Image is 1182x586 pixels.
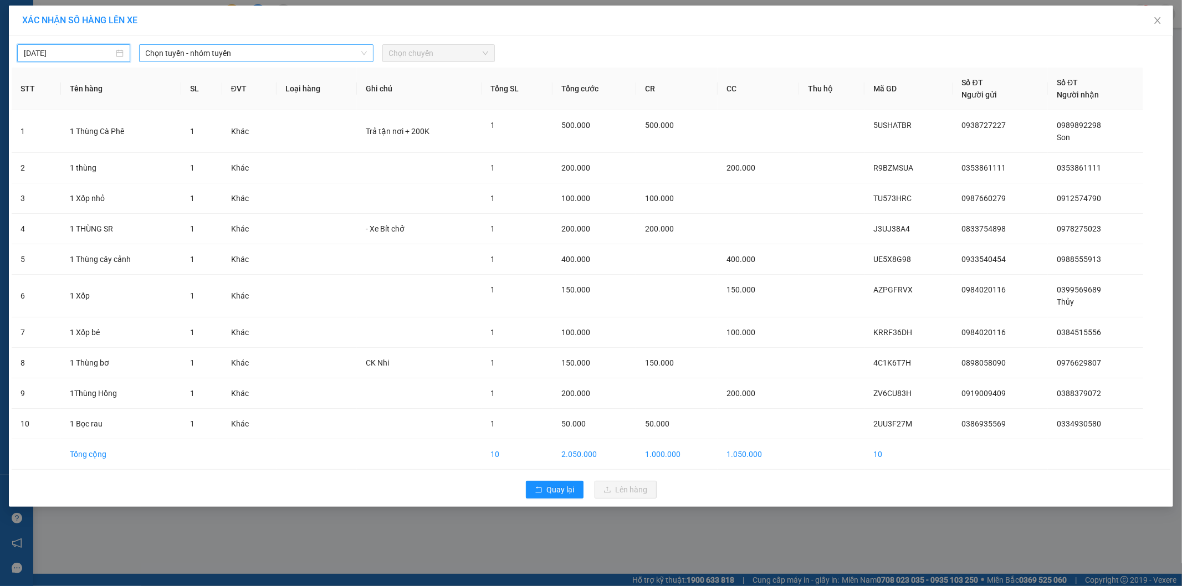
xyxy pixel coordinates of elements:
[962,78,983,87] span: Số ĐT
[1057,389,1101,398] span: 0388379072
[726,255,755,264] span: 400.000
[190,389,195,398] span: 1
[636,68,718,110] th: CR
[61,275,182,317] td: 1 Xốp
[561,285,590,294] span: 150.000
[12,110,61,153] td: 1
[1057,78,1078,87] span: Số ĐT
[561,194,590,203] span: 100.000
[1142,6,1173,37] button: Close
[61,378,182,409] td: 1Thùng Hồng
[636,439,718,470] td: 1.000.000
[726,163,755,172] span: 200.000
[962,389,1006,398] span: 0919009409
[190,328,195,337] span: 1
[61,409,182,439] td: 1 Bọc rau
[962,328,1006,337] span: 0984020116
[12,275,61,317] td: 6
[526,481,584,498] button: rollbackQuay lại
[491,121,495,130] span: 1
[645,419,669,428] span: 50.000
[491,285,495,294] span: 1
[222,244,277,275] td: Khác
[561,224,590,233] span: 200.000
[12,214,61,244] td: 4
[873,419,912,428] span: 2UU3F27M
[61,244,182,275] td: 1 Thùng cây cảnh
[1057,194,1101,203] span: 0912574790
[61,439,182,470] td: Tổng cộng
[12,153,61,183] td: 2
[873,224,910,233] span: J3UJ38A4
[552,68,637,110] th: Tổng cước
[962,419,1006,428] span: 0386935569
[1057,133,1070,142] span: Son
[190,224,195,233] span: 1
[962,121,1006,130] span: 0938727227
[962,224,1006,233] span: 0833754898
[491,358,495,367] span: 1
[61,317,182,348] td: 1 Xốp bé
[482,439,552,470] td: 10
[12,348,61,378] td: 8
[1057,163,1101,172] span: 0353861111
[222,183,277,214] td: Khác
[12,378,61,409] td: 9
[1057,90,1099,99] span: Người nhận
[61,110,182,153] td: 1 Thùng Cà Phê
[1057,224,1101,233] span: 0978275023
[146,45,367,61] span: Chọn tuyến - nhóm tuyến
[864,68,953,110] th: Mã GD
[561,255,590,264] span: 400.000
[22,15,137,25] span: XÁC NHẬN SỐ HÀNG LÊN XE
[962,90,997,99] span: Người gửi
[222,378,277,409] td: Khác
[222,214,277,244] td: Khác
[61,153,182,183] td: 1 thùng
[491,224,495,233] span: 1
[645,121,674,130] span: 500.000
[645,194,674,203] span: 100.000
[61,183,182,214] td: 1 Xốp nhỏ
[190,163,195,172] span: 1
[181,68,222,110] th: SL
[222,348,277,378] td: Khác
[1057,419,1101,428] span: 0334930580
[873,121,912,130] span: 5USHATBR
[718,439,799,470] td: 1.050.000
[645,358,674,367] span: 150.000
[24,47,114,59] input: 14/09/2025
[962,358,1006,367] span: 0898058090
[12,68,61,110] th: STT
[561,389,590,398] span: 200.000
[12,317,61,348] td: 7
[491,163,495,172] span: 1
[726,328,755,337] span: 100.000
[535,486,543,495] span: rollback
[482,68,552,110] th: Tổng SL
[552,439,637,470] td: 2.050.000
[561,358,590,367] span: 150.000
[491,419,495,428] span: 1
[222,317,277,348] td: Khác
[366,224,405,233] span: - Xe Bít chở
[1057,358,1101,367] span: 0976629807
[491,194,495,203] span: 1
[491,255,495,264] span: 1
[190,255,195,264] span: 1
[1057,328,1101,337] span: 0384515556
[1057,255,1101,264] span: 0988555913
[962,163,1006,172] span: 0353861111
[12,183,61,214] td: 3
[357,68,482,110] th: Ghi chú
[366,358,389,367] span: CK Nhi
[190,419,195,428] span: 1
[547,484,575,496] span: Quay lại
[12,244,61,275] td: 5
[1057,285,1101,294] span: 0399569689
[561,163,590,172] span: 200.000
[873,194,912,203] span: TU573HRC
[718,68,799,110] th: CC
[962,194,1006,203] span: 0987660279
[361,50,367,56] span: down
